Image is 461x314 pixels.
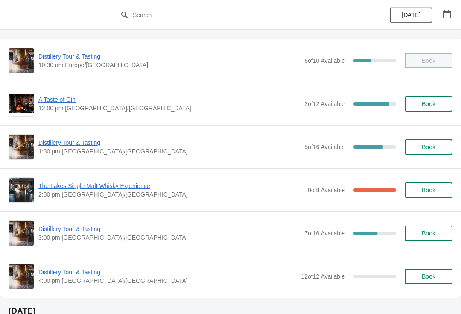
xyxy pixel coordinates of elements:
[308,187,345,194] span: 0 of 8 Available
[301,273,345,280] span: 12 of 12 Available
[9,178,34,202] img: The Lakes Single Malt Whisky Experience | | 2:30 pm Europe/London
[38,138,300,147] span: Distillery Tour & Tasting
[38,104,300,112] span: 12:00 pm [GEOGRAPHIC_DATA]/[GEOGRAPHIC_DATA]
[405,96,452,112] button: Book
[405,139,452,155] button: Book
[422,273,435,280] span: Book
[304,144,345,150] span: 5 of 16 Available
[9,221,34,246] img: Distillery Tour & Tasting | | 3:00 pm Europe/London
[390,7,432,23] button: [DATE]
[38,147,300,156] span: 1:30 pm [GEOGRAPHIC_DATA]/[GEOGRAPHIC_DATA]
[38,52,300,61] span: Distillery Tour & Tasting
[304,57,345,64] span: 6 of 10 Available
[405,182,452,198] button: Book
[402,12,420,18] span: [DATE]
[38,276,297,285] span: 4:00 pm [GEOGRAPHIC_DATA]/[GEOGRAPHIC_DATA]
[9,48,34,73] img: Distillery Tour & Tasting | | 10:30 am Europe/London
[405,269,452,284] button: Book
[38,190,303,199] span: 2:30 pm [GEOGRAPHIC_DATA]/[GEOGRAPHIC_DATA]
[405,226,452,241] button: Book
[304,230,345,237] span: 7 of 16 Available
[9,94,34,113] img: A Taste of Gin | | 12:00 pm Europe/London
[38,95,300,104] span: A Taste of Gin
[38,225,300,233] span: Distillery Tour & Tasting
[132,7,346,23] input: Search
[422,187,435,194] span: Book
[422,230,435,237] span: Book
[422,144,435,150] span: Book
[9,135,34,159] img: Distillery Tour & Tasting | | 1:30 pm Europe/London
[422,100,435,107] span: Book
[9,264,34,289] img: Distillery Tour & Tasting | | 4:00 pm Europe/London
[38,61,300,69] span: 10:30 am Europe/[GEOGRAPHIC_DATA]
[304,100,345,107] span: 2 of 12 Available
[38,182,303,190] span: The Lakes Single Malt Whisky Experience
[38,268,297,276] span: Distillery Tour & Tasting
[38,233,300,242] span: 3:00 pm [GEOGRAPHIC_DATA]/[GEOGRAPHIC_DATA]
